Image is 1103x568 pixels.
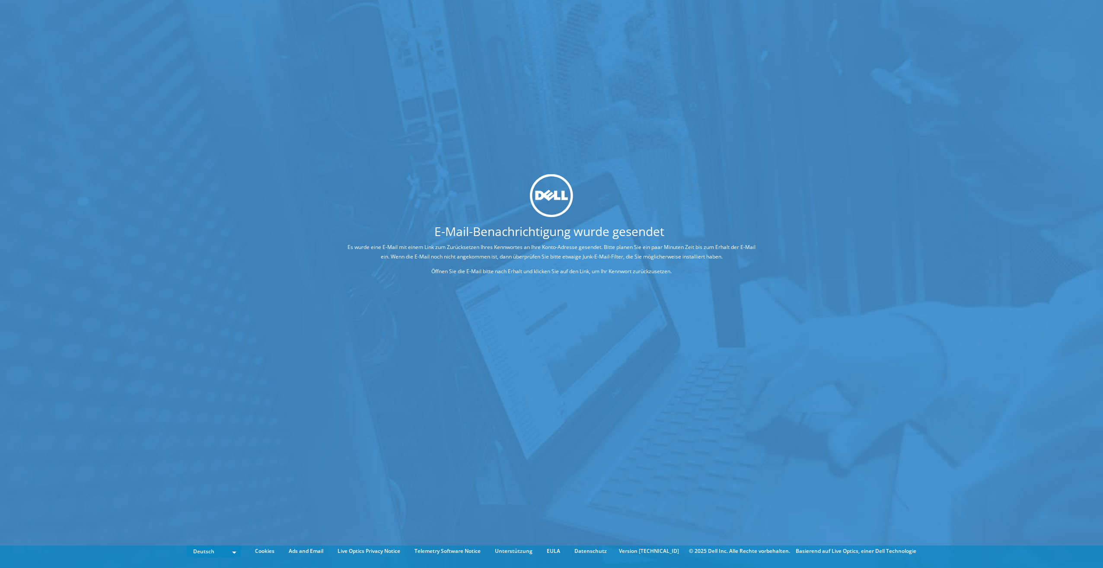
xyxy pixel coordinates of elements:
a: Telemetry Software Notice [408,546,487,556]
li: Basierend auf Live Optics, einer Dell Technologie [796,546,916,556]
a: Cookies [249,546,281,556]
a: Datenschutz [568,546,613,556]
h1: E-Mail-Benachrichtigung wurde gesendet [314,225,785,237]
p: Öffnen Sie die E-Mail bitte nach Erhalt und klicken Sie auf den Link, um Ihr Kennwort zurückzuset... [346,267,757,276]
a: Live Optics Privacy Notice [331,546,407,556]
a: Unterstützung [488,546,539,556]
p: Es wurde eine E-Mail mit einem Link zum Zurücksetzen Ihres Kennwortes an Ihre Konto-Adresse gesen... [346,243,757,262]
li: © 2025 Dell Inc. Alle Rechte vorbehalten. [685,546,794,556]
a: EULA [540,546,567,556]
li: Version [TECHNICAL_ID] [615,546,683,556]
img: dell_svg_logo.svg [530,174,573,217]
a: Ads and Email [282,546,330,556]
